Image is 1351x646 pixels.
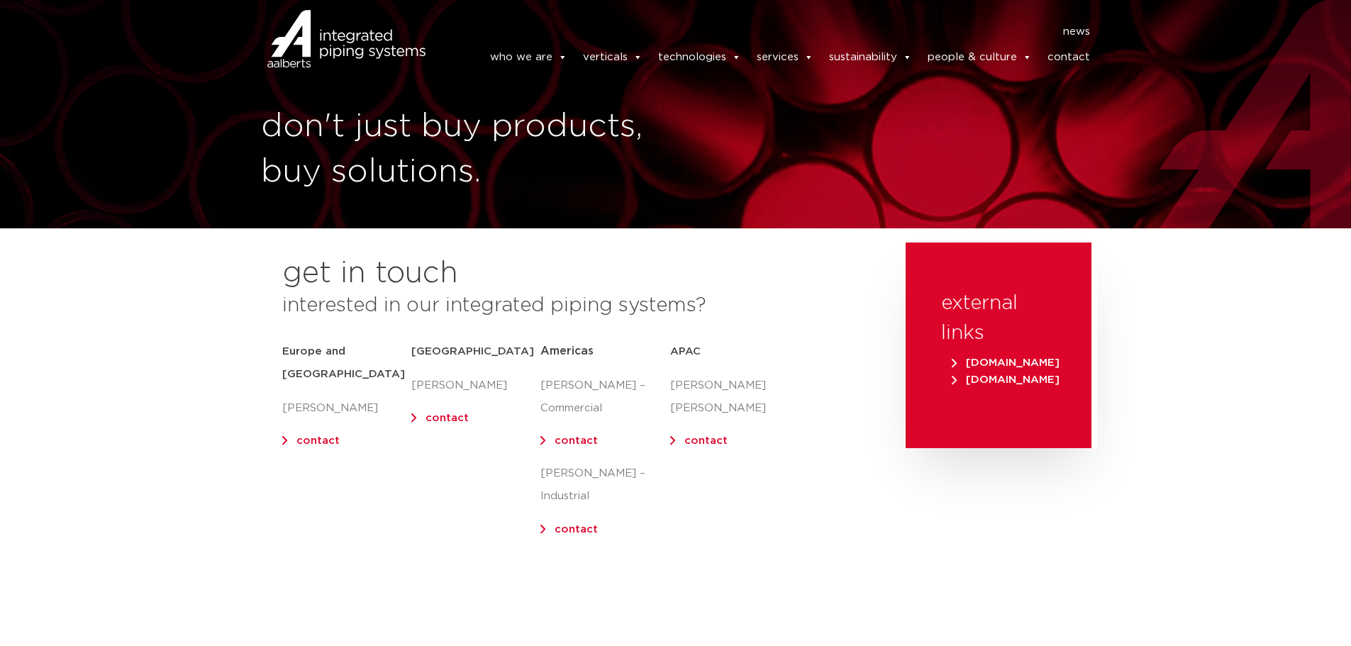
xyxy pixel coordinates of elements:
[928,43,1032,72] a: people & culture
[411,340,540,363] h5: [GEOGRAPHIC_DATA]
[670,374,799,420] p: [PERSON_NAME] [PERSON_NAME]
[952,374,1060,385] span: [DOMAIN_NAME]
[282,257,458,291] h2: get in touch
[829,43,912,72] a: sustainability
[261,104,669,195] h1: don't just buy products, buy solutions.
[447,21,1091,43] nav: Menu
[1063,21,1090,43] a: news
[941,289,1056,348] h3: external links
[670,340,799,363] h5: APAC
[583,43,643,72] a: verticals
[282,291,870,321] h3: interested in our integrated piping systems?
[555,524,598,535] a: contact
[282,397,411,420] p: [PERSON_NAME]
[426,413,469,423] a: contact
[757,43,813,72] a: services
[684,435,728,446] a: contact
[296,435,340,446] a: contact
[411,374,540,397] p: [PERSON_NAME]
[540,462,669,508] p: [PERSON_NAME] – Industrial
[952,357,1060,368] span: [DOMAIN_NAME]
[948,374,1063,385] a: [DOMAIN_NAME]
[282,346,405,379] strong: Europe and [GEOGRAPHIC_DATA]
[1047,43,1090,72] a: contact
[540,374,669,420] p: [PERSON_NAME] – Commercial
[948,357,1063,368] a: [DOMAIN_NAME]
[540,345,594,357] span: Americas
[658,43,741,72] a: technologies
[555,435,598,446] a: contact
[490,43,567,72] a: who we are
